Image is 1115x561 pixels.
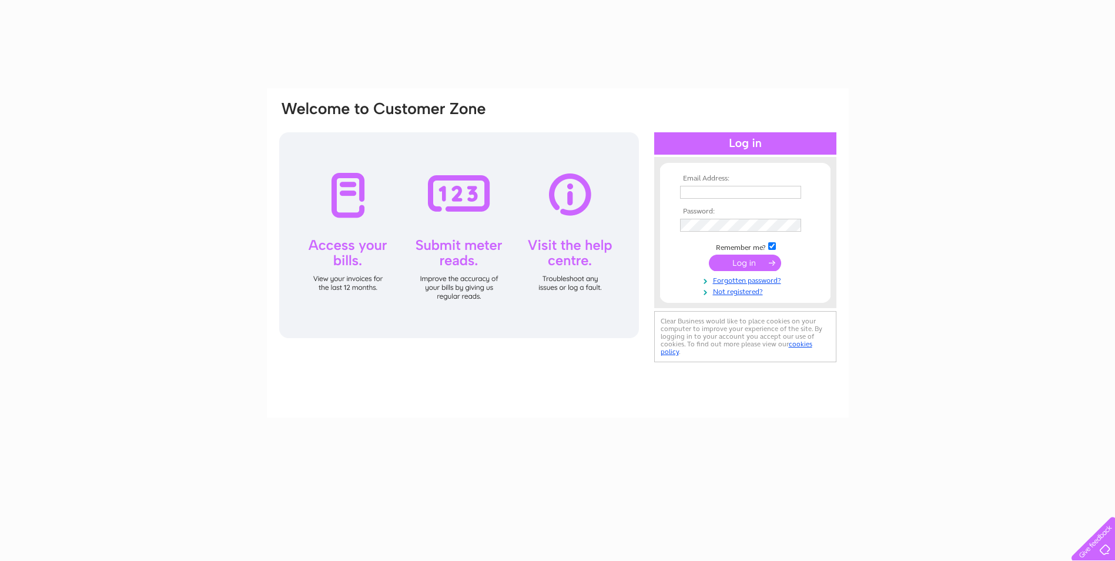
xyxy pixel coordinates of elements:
[680,285,813,296] a: Not registered?
[677,208,813,216] th: Password:
[709,255,781,271] input: Submit
[654,311,836,362] div: Clear Business would like to place cookies on your computer to improve your experience of the sit...
[677,175,813,183] th: Email Address:
[677,241,813,252] td: Remember me?
[661,340,812,356] a: cookies policy
[680,274,813,285] a: Forgotten password?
